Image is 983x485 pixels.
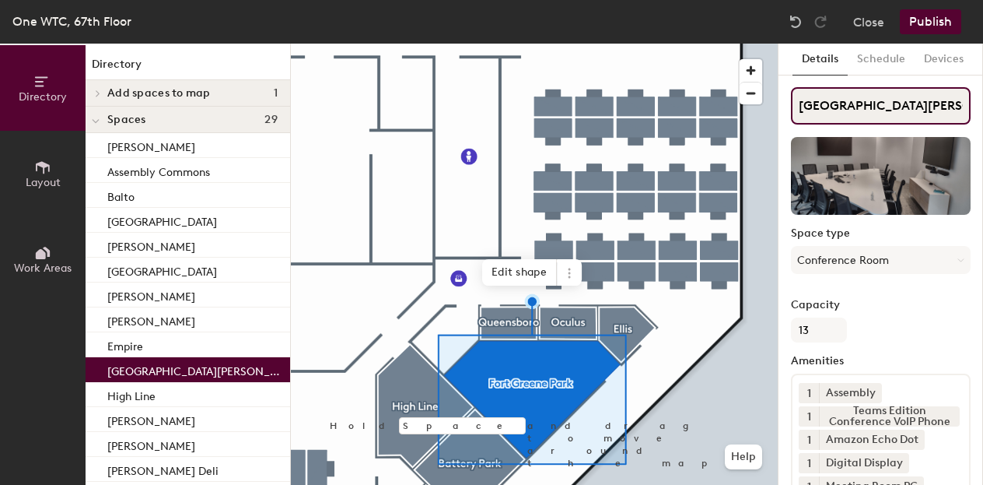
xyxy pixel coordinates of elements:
span: Spaces [107,114,146,126]
h1: Directory [86,56,290,80]
button: Schedule [848,44,915,76]
span: 1 [807,455,811,472]
span: 1 [274,87,278,100]
span: 29 [264,114,278,126]
p: [PERSON_NAME] Deli [107,460,219,478]
button: Close [853,9,884,34]
button: 1 [799,406,819,427]
span: Edit shape [482,259,557,286]
span: 1 [807,409,811,425]
img: The space named Fort Greene Park [791,137,971,215]
p: [GEOGRAPHIC_DATA] [107,261,217,279]
img: Undo [788,14,803,30]
p: [PERSON_NAME] [107,286,195,304]
p: [PERSON_NAME] [107,311,195,329]
p: [PERSON_NAME] [107,410,195,428]
button: Help [725,445,762,469]
button: 1 [799,453,819,473]
div: Assembly [819,383,882,403]
div: Teams Edition Conference VoIP Phone [819,406,960,427]
label: Space type [791,227,971,240]
div: One WTC, 67th Floor [12,12,131,31]
span: Add spaces to map [107,87,211,100]
span: Work Areas [14,262,72,275]
span: 1 [807,385,811,402]
div: Digital Display [819,453,909,473]
p: [PERSON_NAME] [107,435,195,453]
p: Empire [107,336,143,353]
p: High Line [107,385,156,403]
button: Conference Room [791,246,971,274]
p: [GEOGRAPHIC_DATA][PERSON_NAME] [107,360,287,378]
button: Details [792,44,848,76]
div: Amazon Echo Dot [819,430,925,450]
button: 1 [799,383,819,403]
span: Layout [26,176,61,189]
span: Directory [19,90,67,104]
span: 1 [807,432,811,448]
p: Balto [107,186,135,204]
p: [PERSON_NAME] [107,136,195,154]
p: [PERSON_NAME] [107,236,195,254]
label: Amenities [791,355,971,367]
img: Redo [813,14,828,30]
label: Capacity [791,299,971,311]
p: [GEOGRAPHIC_DATA] [107,211,217,229]
button: 1 [799,430,819,450]
button: Devices [915,44,973,76]
button: Publish [900,9,961,34]
p: Assembly Commons [107,161,210,179]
